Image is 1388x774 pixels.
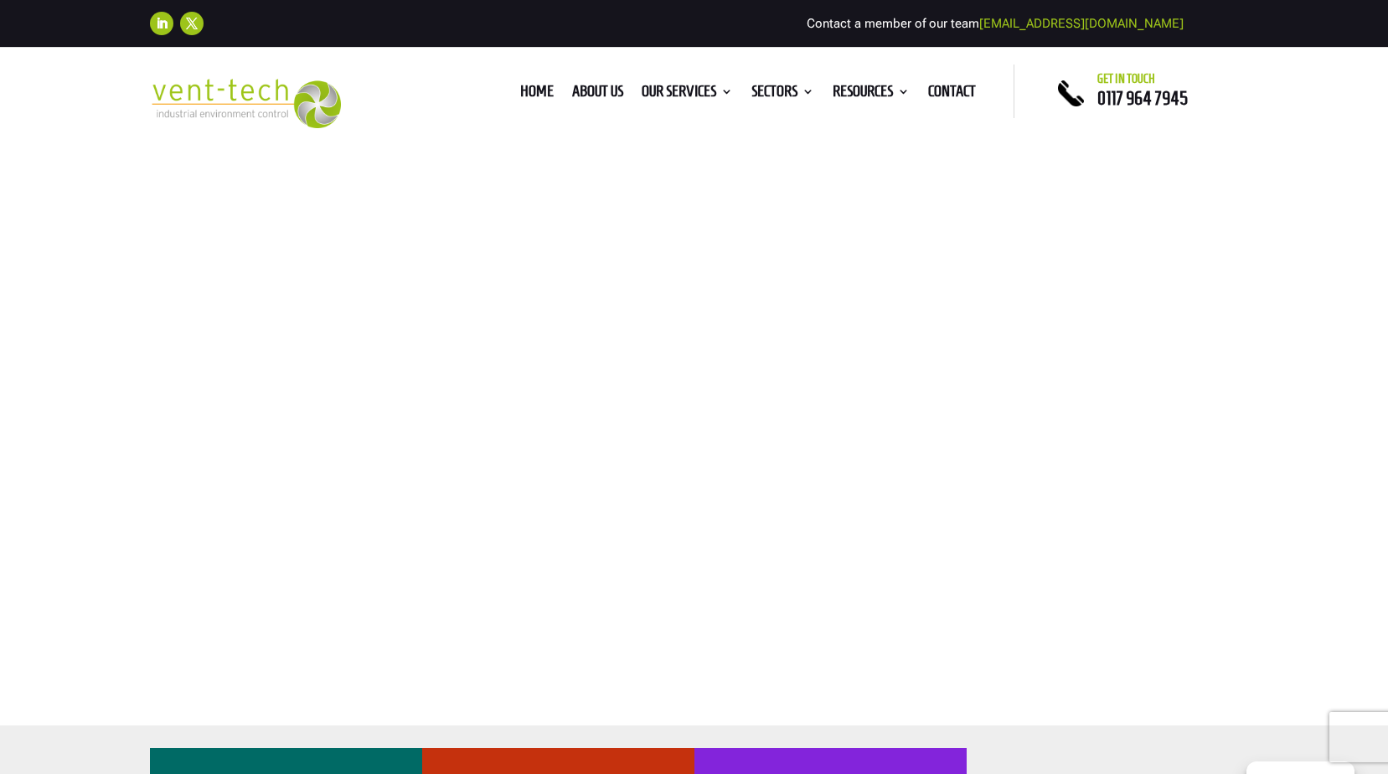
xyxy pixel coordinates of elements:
span: Contact a member of our team [807,16,1184,31]
a: Home [520,85,554,104]
a: About us [572,85,623,104]
a: 0117 964 7945 [1097,88,1188,108]
a: [EMAIL_ADDRESS][DOMAIN_NAME] [979,16,1184,31]
a: Our Services [642,85,733,104]
a: Sectors [751,85,814,104]
img: 2023-09-27T08_35_16.549ZVENT-TECH---Clear-background [150,79,342,128]
span: Get in touch [1097,72,1155,85]
a: Resources [833,85,910,104]
a: Follow on LinkedIn [150,12,173,35]
a: Contact [928,85,976,104]
a: Follow on X [180,12,204,35]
